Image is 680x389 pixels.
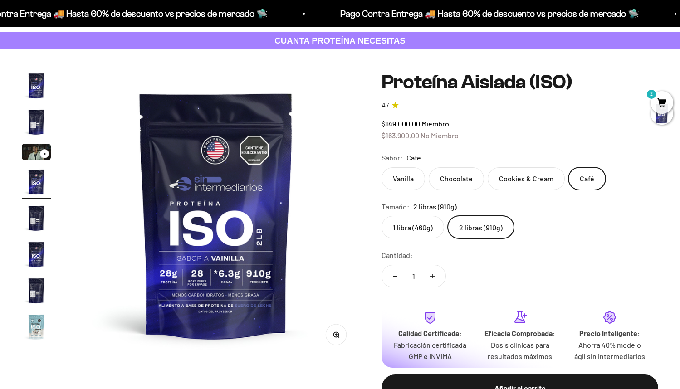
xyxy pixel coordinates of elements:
img: Proteína Aislada (ISO) [22,312,51,341]
p: Dosis clínicas para resultados máximos [482,339,558,362]
mark: 2 [646,89,657,100]
img: Proteína Aislada (ISO) [22,107,51,136]
strong: Precio Inteligente: [579,329,640,337]
span: $163.900,00 [382,131,419,140]
legend: Sabor: [382,152,403,164]
button: Ir al artículo 4 [22,167,51,199]
button: Reducir cantidad [382,265,408,287]
span: 2 libras (910g) [413,201,457,213]
strong: CUANTA PROTEÍNA NECESITAS [274,36,406,45]
span: Miembro [421,119,449,128]
p: Fabricación certificada GMP e INVIMA [392,339,468,362]
img: Proteína Aislada (ISO) [73,71,360,358]
legend: Tamaño: [382,201,410,213]
a: 4.74.7 de 5.0 estrellas [382,101,658,111]
span: Café [406,152,421,164]
a: 2 [651,98,673,108]
img: Proteína Aislada (ISO) [22,240,51,269]
span: No Miembro [421,131,459,140]
button: Ir al artículo 3 [22,144,51,163]
strong: Eficacia Comprobada: [484,329,555,337]
button: Ir al artículo 7 [22,276,51,308]
button: Ir al artículo 6 [22,240,51,272]
button: Ir al artículo 5 [22,204,51,235]
p: Ahorra 40% modelo ágil sin intermediarios [572,339,647,362]
img: Proteína Aislada (ISO) [22,71,51,100]
strong: Calidad Certificada: [398,329,462,337]
h1: Proteína Aislada (ISO) [382,71,658,93]
span: $149.000,00 [382,119,420,128]
p: Pago Contra Entrega 🚚 Hasta 60% de descuento vs precios de mercado 🛸 [335,6,634,21]
span: 4.7 [382,101,389,111]
button: Ir al artículo 8 [22,312,51,344]
button: Ir al artículo 1 [22,71,51,103]
button: Ir al artículo 2 [22,107,51,139]
img: Proteína Aislada (ISO) [22,204,51,233]
label: Cantidad: [382,249,413,261]
img: Proteína Aislada (ISO) [22,276,51,305]
img: Proteína Aislada (ISO) [22,167,51,196]
button: Aumentar cantidad [419,265,445,287]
